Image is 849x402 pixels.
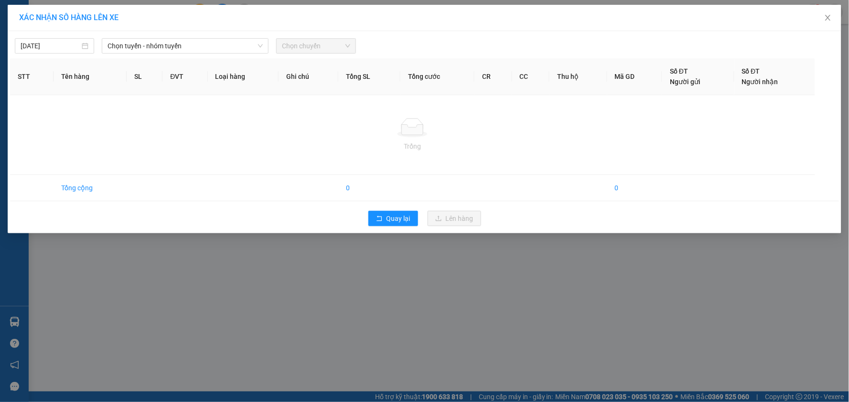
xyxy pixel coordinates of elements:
[258,43,263,49] span: down
[279,58,338,95] th: Ghi chú
[670,67,688,75] span: Số ĐT
[338,58,400,95] th: Tổng SL
[208,58,279,95] th: Loại hàng
[107,39,263,53] span: Chọn tuyến - nhóm tuyến
[10,58,54,95] th: STT
[338,175,400,201] td: 0
[815,5,841,32] button: Close
[18,141,807,152] div: Trống
[54,58,127,95] th: Tên hàng
[368,211,418,226] button: rollbackQuay lại
[282,39,350,53] span: Chọn chuyến
[400,58,474,95] th: Tổng cước
[21,41,80,51] input: 13/09/2025
[54,175,127,201] td: Tổng cộng
[387,213,410,224] span: Quay lại
[607,175,663,201] td: 0
[742,67,760,75] span: Số ĐT
[127,58,162,95] th: SL
[19,13,118,22] span: XÁC NHẬN SỐ HÀNG LÊN XE
[162,58,207,95] th: ĐVT
[742,78,778,86] span: Người nhận
[670,78,700,86] span: Người gửi
[607,58,663,95] th: Mã GD
[376,215,383,223] span: rollback
[512,58,549,95] th: CC
[549,58,607,95] th: Thu hộ
[824,14,832,22] span: close
[474,58,512,95] th: CR
[428,211,481,226] button: uploadLên hàng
